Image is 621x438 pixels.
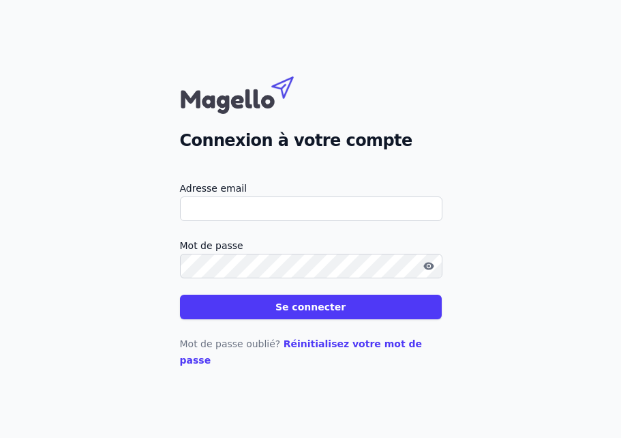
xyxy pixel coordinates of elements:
label: Mot de passe [180,237,442,254]
label: Adresse email [180,180,442,196]
button: Se connecter [180,295,442,319]
img: Magello [180,70,323,117]
a: Réinitialisez votre mot de passe [180,338,423,366]
h2: Connexion à votre compte [180,128,442,153]
p: Mot de passe oublié? [180,336,442,368]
